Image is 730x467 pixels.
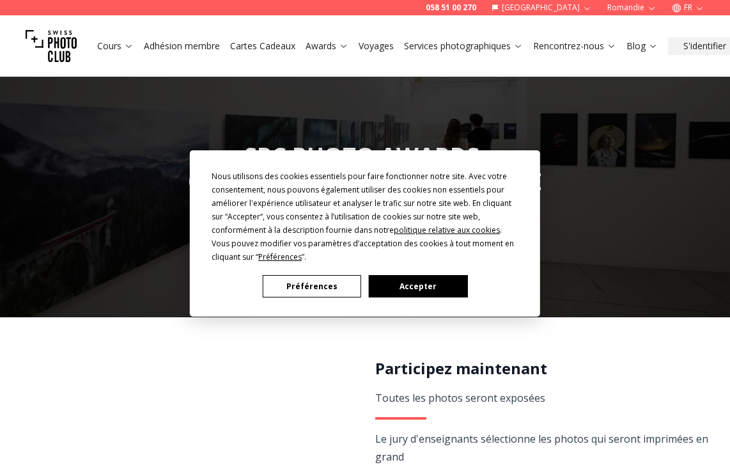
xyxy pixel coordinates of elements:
[212,170,518,264] div: Nous utilisons des cookies essentiels pour faire fonctionner notre site. Avec votre consentement,...
[258,251,302,262] span: Préférences
[263,275,361,297] button: Préférences
[394,225,500,235] span: politique relative aux cookies
[369,275,467,297] button: Accepter
[190,150,540,317] div: Cookie Consent Prompt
